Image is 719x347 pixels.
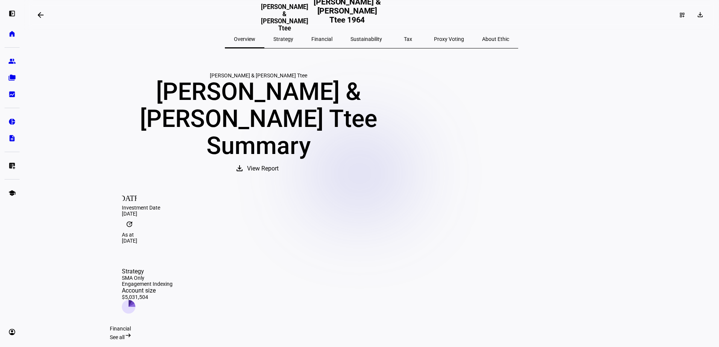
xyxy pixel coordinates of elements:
[122,232,621,238] div: As at
[110,334,124,340] span: See all
[482,36,509,42] span: About Ethic
[110,72,407,78] div: [PERSON_NAME] & [PERSON_NAME] Ttee
[5,26,20,41] a: home
[8,189,16,197] eth-mat-symbol: school
[247,160,279,178] span: View Report
[122,211,621,217] div: [DATE]
[36,11,45,20] mat-icon: arrow_backwards
[679,12,685,18] mat-icon: dashboard_customize
[8,10,16,17] eth-mat-symbol: left_panel_open
[8,57,16,65] eth-mat-symbol: group
[434,36,464,42] span: Proxy Voting
[5,87,20,102] a: bid_landscape
[110,78,407,160] div: [PERSON_NAME] & [PERSON_NAME] Ttee Summary
[122,294,173,300] div: $5,031,504
[273,36,293,42] span: Strategy
[8,118,16,125] eth-mat-symbol: pie_chart
[8,328,16,336] eth-mat-symbol: account_circle
[235,164,244,173] mat-icon: download
[122,287,173,294] div: Account size
[110,326,633,332] div: Financial
[122,268,173,275] div: Strategy
[350,36,382,42] span: Sustainability
[122,205,621,211] div: Investment Date
[122,281,173,287] div: Engagement Indexing
[5,54,20,69] a: group
[122,190,137,205] mat-icon: [DATE]
[8,162,16,169] eth-mat-symbol: list_alt_add
[311,36,332,42] span: Financial
[5,70,20,85] a: folder_copy
[234,36,255,42] span: Overview
[259,3,310,32] h3: [PERSON_NAME] & [PERSON_NAME] Ttee
[228,160,289,178] button: View Report
[8,134,16,142] eth-mat-symbol: description
[5,131,20,146] a: description
[8,91,16,98] eth-mat-symbol: bid_landscape
[696,11,704,18] mat-icon: download
[122,217,137,232] mat-icon: update
[404,36,412,42] span: Tax
[122,275,173,281] div: SMA Only
[8,30,16,38] eth-mat-symbol: home
[5,114,20,129] a: pie_chart
[124,332,132,339] mat-icon: arrow_right_alt
[122,238,621,244] div: [DATE]
[8,74,16,81] eth-mat-symbol: folder_copy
